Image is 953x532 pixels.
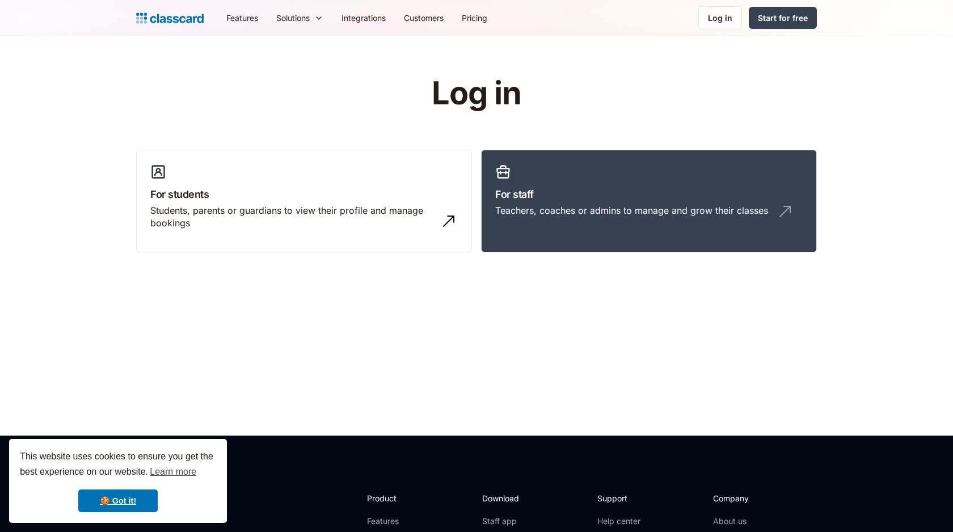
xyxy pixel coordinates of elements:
[332,5,395,31] a: Integrations
[150,204,435,230] div: Students, parents or guardians to view their profile and manage bookings
[713,516,788,527] a: About us
[150,187,458,202] h3: For students
[597,492,643,504] h2: Support
[267,5,332,31] div: Solutions
[482,492,529,504] h2: Download
[749,7,817,29] a: Start for free
[136,150,472,253] a: For studentsStudents, parents or guardians to view their profile and manage bookings
[481,150,817,253] a: For staffTeachers, coaches or admins to manage and grow their classes
[758,12,808,24] div: Start for free
[217,5,267,31] a: Features
[148,463,198,480] a: learn more about cookies
[453,5,496,31] a: Pricing
[9,439,227,523] div: cookieconsent
[597,516,643,527] a: Help center
[136,10,204,26] a: home
[367,492,428,504] h2: Product
[708,12,732,24] div: Log in
[495,204,768,217] div: Teachers, coaches or admins to manage and grow their classes
[482,516,529,527] a: Staff app
[395,5,453,31] a: Customers
[297,76,657,111] h1: Log in
[367,516,428,527] a: Features
[495,187,803,202] h3: For staff
[78,489,158,512] a: dismiss cookie message
[713,492,788,504] h2: Company
[698,6,742,29] a: Log in
[276,12,310,24] div: Solutions
[20,450,216,480] span: This website uses cookies to ensure you get the best experience on our website.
